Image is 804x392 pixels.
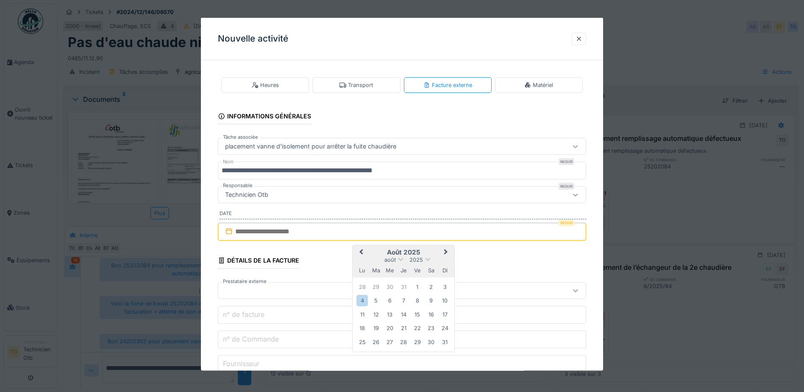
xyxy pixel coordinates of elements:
[398,336,409,347] div: Choose jeudi 28 août 2025
[412,281,423,292] div: Choose vendredi 1 août 2025
[370,295,382,306] div: Choose mardi 5 août 2025
[370,264,382,276] div: mardi
[370,322,382,334] div: Choose mardi 19 août 2025
[384,281,395,292] div: Choose mercredi 30 juillet 2025
[384,295,395,306] div: Choose mercredi 6 août 2025
[218,110,311,124] div: Informations générales
[439,308,451,320] div: Choose dimanche 17 août 2025
[439,322,451,334] div: Choose dimanche 24 août 2025
[439,295,451,306] div: Choose dimanche 10 août 2025
[439,281,451,292] div: Choose dimanche 3 août 2025
[221,278,268,285] label: Prestataire externe
[440,246,453,260] button: Next Month
[423,81,472,89] div: Facture externe
[412,322,423,334] div: Choose vendredi 22 août 2025
[384,336,395,347] div: Choose mercredi 27 août 2025
[384,264,395,276] div: mercredi
[412,295,423,306] div: Choose vendredi 8 août 2025
[222,190,272,199] div: Technicien Otb
[252,81,279,89] div: Heures
[218,34,288,44] h3: Nouvelle activité
[398,295,409,306] div: Choose jeudi 7 août 2025
[221,309,266,319] label: n° de facture
[221,334,281,344] label: n° de Commande
[412,308,423,320] div: Choose vendredi 15 août 2025
[426,336,437,347] div: Choose samedi 30 août 2025
[398,281,409,292] div: Choose jeudi 31 juillet 2025
[398,264,409,276] div: jeudi
[384,322,395,334] div: Choose mercredi 20 août 2025
[221,358,261,369] label: Fournisseur
[426,281,437,292] div: Choose samedi 2 août 2025
[524,81,553,89] div: Matériel
[398,308,409,320] div: Choose jeudi 14 août 2025
[426,308,437,320] div: Choose samedi 16 août 2025
[356,280,452,349] div: Month août, 2025
[356,322,368,334] div: Choose lundi 18 août 2025
[370,336,382,347] div: Choose mardi 26 août 2025
[221,182,254,189] label: Responsable
[559,158,574,165] div: Requis
[221,158,235,165] label: Nom
[356,281,368,292] div: Choose lundi 28 juillet 2025
[221,134,260,141] label: Tâche associée
[559,183,574,190] div: Requis
[339,81,373,89] div: Transport
[356,308,368,320] div: Choose lundi 11 août 2025
[353,249,454,256] h2: août 2025
[370,308,382,320] div: Choose mardi 12 août 2025
[426,264,437,276] div: samedi
[356,336,368,347] div: Choose lundi 25 août 2025
[559,219,574,226] div: Requis
[426,295,437,306] div: Choose samedi 9 août 2025
[412,264,423,276] div: vendredi
[412,336,423,347] div: Choose vendredi 29 août 2025
[356,264,368,276] div: lundi
[220,210,586,219] label: Date
[384,308,395,320] div: Choose mercredi 13 août 2025
[384,257,396,263] span: août
[218,254,299,269] div: Détails de la facture
[353,246,367,260] button: Previous Month
[426,322,437,334] div: Choose samedi 23 août 2025
[439,336,451,347] div: Choose dimanche 31 août 2025
[409,257,423,263] span: 2025
[222,142,400,151] div: placement vanne d'isolement pour arrêter la fuite chaudière
[439,264,451,276] div: dimanche
[370,281,382,292] div: Choose mardi 29 juillet 2025
[356,295,368,306] div: Choose lundi 4 août 2025
[398,322,409,334] div: Choose jeudi 21 août 2025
